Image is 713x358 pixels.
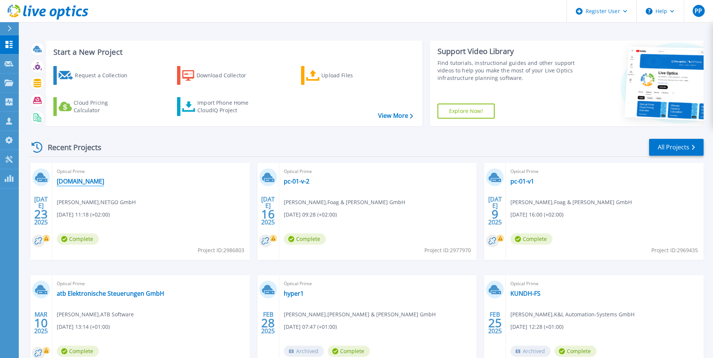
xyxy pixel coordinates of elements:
[284,290,304,297] a: hyper1
[554,346,596,357] span: Complete
[488,320,502,326] span: 25
[57,167,245,176] span: Optical Prime
[695,8,702,14] span: PP
[284,211,337,219] span: [DATE] 09:28 (+02:00)
[488,197,502,224] div: [DATE] 2025
[57,198,136,206] span: [PERSON_NAME] , NETGO GmbH
[488,309,502,337] div: FEB 2025
[57,323,110,331] span: [DATE] 13:14 (+01:00)
[510,233,553,245] span: Complete
[284,323,337,331] span: [DATE] 07:47 (+01:00)
[74,99,134,114] div: Cloud Pricing Calculator
[198,246,244,254] span: Project ID: 2986803
[57,177,104,185] a: [DOMAIN_NAME]
[57,310,134,319] span: [PERSON_NAME] , ATB Software
[510,177,534,185] a: pc-01-v1
[437,59,577,82] div: Find tutorials, instructional guides and other support videos to help you make the most of your L...
[510,211,563,219] span: [DATE] 16:00 (+02:00)
[75,68,135,83] div: Request a Collection
[57,211,110,219] span: [DATE] 11:18 (+02:00)
[321,68,381,83] div: Upload Files
[510,198,632,206] span: [PERSON_NAME] , Foag & [PERSON_NAME] GmbH
[437,47,577,56] div: Support Video Library
[57,290,164,297] a: atb Elektronische Steuerungen GmbH
[197,99,256,114] div: Import Phone Home CloudIQ Project
[651,246,698,254] span: Project ID: 2969435
[197,68,257,83] div: Download Collector
[34,211,48,217] span: 23
[57,346,99,357] span: Complete
[261,320,275,326] span: 28
[424,246,471,254] span: Project ID: 2977970
[284,310,436,319] span: [PERSON_NAME] , [PERSON_NAME] & [PERSON_NAME] GmbH
[284,233,326,245] span: Complete
[34,320,48,326] span: 10
[284,198,405,206] span: [PERSON_NAME] , Foag & [PERSON_NAME] GmbH
[510,310,634,319] span: [PERSON_NAME] , K&L Automation-Systems GmbH
[649,139,704,156] a: All Projects
[177,66,261,85] a: Download Collector
[378,112,413,119] a: View More
[510,290,540,297] a: KUNDH-FS
[29,138,112,156] div: Recent Projects
[57,280,245,288] span: Optical Prime
[301,66,385,85] a: Upload Files
[34,309,48,337] div: MAR 2025
[34,197,48,224] div: [DATE] 2025
[53,66,137,85] a: Request a Collection
[284,280,472,288] span: Optical Prime
[510,167,699,176] span: Optical Prime
[261,211,275,217] span: 16
[510,346,551,357] span: Archived
[492,211,498,217] span: 9
[53,97,137,116] a: Cloud Pricing Calculator
[328,346,370,357] span: Complete
[437,104,495,119] a: Explore Now!
[284,167,472,176] span: Optical Prime
[284,346,324,357] span: Archived
[510,280,699,288] span: Optical Prime
[284,177,309,185] a: pc-01-v-2
[261,197,275,224] div: [DATE] 2025
[510,323,563,331] span: [DATE] 12:28 (+01:00)
[53,48,413,56] h3: Start a New Project
[57,233,99,245] span: Complete
[261,309,275,337] div: FEB 2025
